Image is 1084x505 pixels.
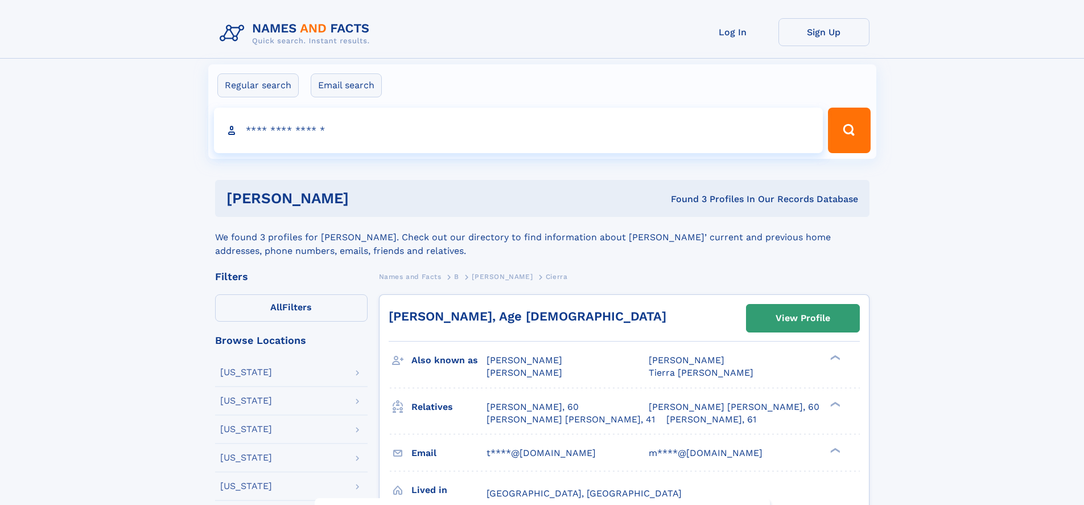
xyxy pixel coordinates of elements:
div: [US_STATE] [220,482,272,491]
span: [GEOGRAPHIC_DATA], [GEOGRAPHIC_DATA] [487,488,682,499]
a: View Profile [747,305,859,332]
input: search input [214,108,823,153]
a: Sign Up [778,18,869,46]
a: [PERSON_NAME], 61 [666,413,756,426]
span: All [270,302,282,313]
img: Logo Names and Facts [215,18,379,49]
span: Cierra [546,273,568,281]
a: [PERSON_NAME], 60 [487,401,579,413]
div: ❯ [827,446,841,454]
label: Email search [311,73,382,97]
h1: [PERSON_NAME] [226,191,510,206]
div: Filters [215,272,368,282]
a: [PERSON_NAME], Age [DEMOGRAPHIC_DATA] [389,309,666,323]
div: ❯ [827,400,841,408]
span: [PERSON_NAME] [487,367,562,378]
h3: Email [411,444,487,463]
a: [PERSON_NAME] [PERSON_NAME], 41 [487,413,655,426]
span: [PERSON_NAME] [487,355,562,366]
h3: Relatives [411,397,487,417]
h3: Also known as [411,351,487,370]
div: View Profile [776,305,830,331]
label: Filters [215,294,368,322]
span: [PERSON_NAME] [472,273,533,281]
span: B [454,273,459,281]
a: Names and Facts [379,269,442,284]
a: [PERSON_NAME] [PERSON_NAME], 60 [649,401,819,413]
span: Tierra [PERSON_NAME] [649,367,753,378]
h3: Lived in [411,481,487,500]
div: [US_STATE] [220,368,272,377]
div: [US_STATE] [220,425,272,434]
a: B [454,269,459,284]
div: [US_STATE] [220,396,272,405]
div: [US_STATE] [220,453,272,462]
a: [PERSON_NAME] [472,269,533,284]
div: ❯ [827,354,841,362]
div: We found 3 profiles for [PERSON_NAME]. Check out our directory to find information about [PERSON_... [215,217,869,258]
div: Found 3 Profiles In Our Records Database [510,193,858,206]
span: [PERSON_NAME] [649,355,724,366]
label: Regular search [217,73,299,97]
a: Log In [687,18,778,46]
div: Browse Locations [215,335,368,346]
button: Search Button [828,108,870,153]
